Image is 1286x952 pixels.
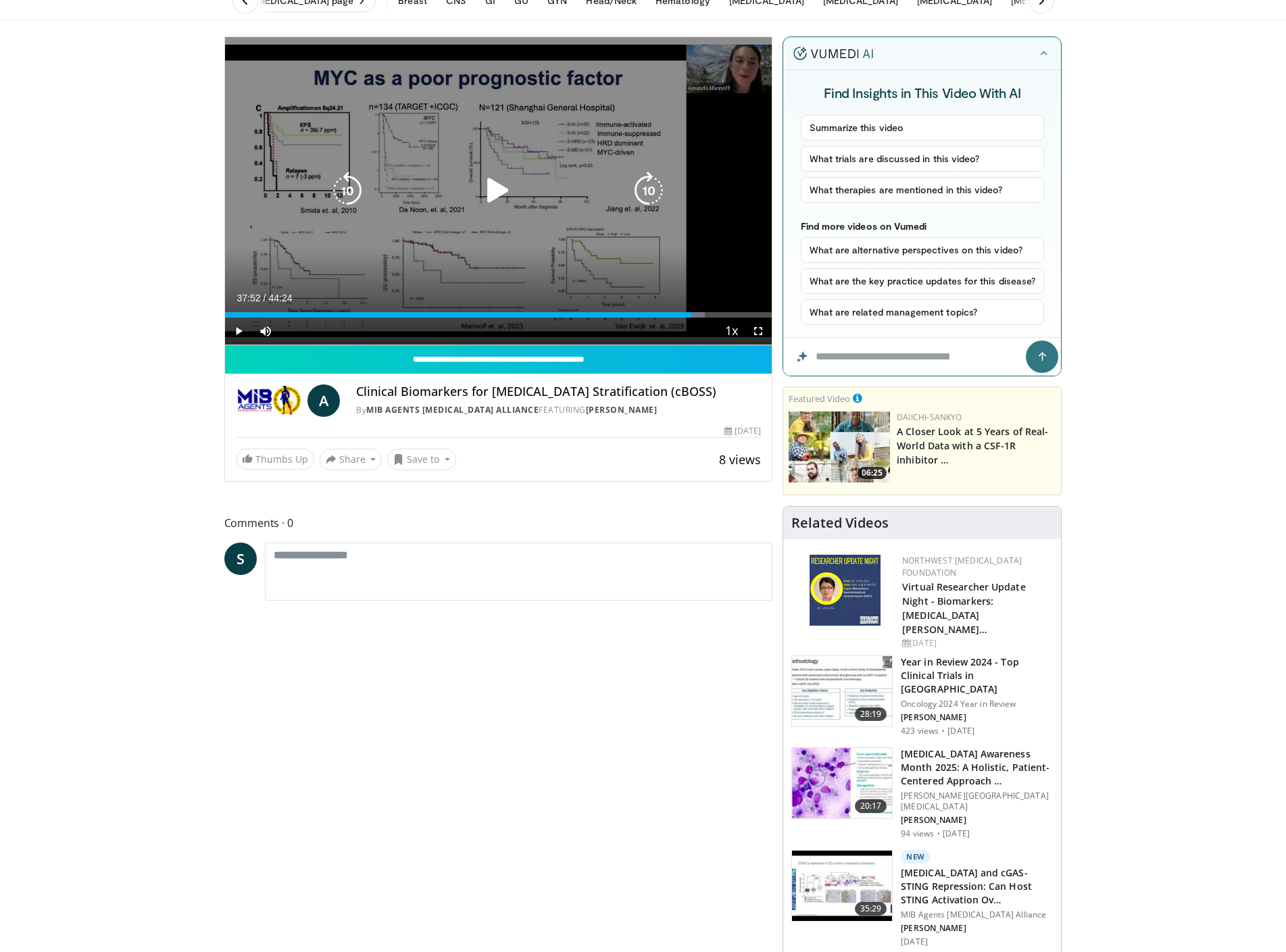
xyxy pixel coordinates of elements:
[789,411,890,482] img: 93c22cae-14d1-47f0-9e4a-a244e824b022.png.150x105_q85_crop-smart_upscale.jpg
[356,404,761,416] div: By FEATURING
[792,851,892,921] img: 914a5603-ae58-47c5-9a8b-d9208c633eda.150x105_q85_crop-smart_upscale.jpg
[724,425,761,437] div: [DATE]
[901,655,1053,696] h3: Year in Review 2024 - Top Clinical Trials in [GEOGRAPHIC_DATA]
[901,909,1053,920] p: MIB Agents [MEDICAL_DATA] Alliance
[901,712,1053,723] p: [PERSON_NAME]
[791,655,1053,736] a: 28:19 Year in Review 2024 - Top Clinical Trials in [GEOGRAPHIC_DATA] Oncology 2024 Year in Review...
[307,384,340,417] a: A
[791,747,1053,839] a: 20:17 [MEDICAL_DATA] Awareness Month 2025: A Holistic, Patient-Centered Approach … [PERSON_NAME][...
[855,902,887,916] span: 35:29
[791,850,1053,947] a: 35:29 New [MEDICAL_DATA] and cGAS-STING Repression: Can Host STING Activation Ov… MIB Agents [MED...
[236,449,314,470] a: Thumbs Up
[947,726,974,736] p: [DATE]
[901,936,928,947] p: [DATE]
[356,384,761,399] h4: Clinical Biomarkers for [MEDICAL_DATA] Stratification (cBOSS)
[901,828,934,839] p: 94 views
[897,425,1048,466] a: A Closer Look at 5 Years of Real-World Data with a CSF-1R inhibitor …
[858,467,887,479] span: 06:25
[855,799,887,813] span: 20:17
[801,177,1045,203] button: What therapies are mentioned in this video?
[801,299,1045,325] button: What are related management topics?
[943,828,970,839] p: [DATE]
[366,404,539,416] a: MIB Agents [MEDICAL_DATA] Alliance
[793,47,873,60] img: vumedi-ai-logo.v2.svg
[901,699,1053,709] p: Oncology 2024 Year in Review
[801,220,1045,232] p: Find more videos on Vumedi
[902,555,1022,578] a: Northwest [MEDICAL_DATA] Foundation
[901,850,931,863] p: New
[901,791,1053,812] p: [PERSON_NAME][GEOGRAPHIC_DATA][MEDICAL_DATA]
[902,637,1050,649] div: [DATE]
[320,449,382,470] button: Share
[789,393,850,405] small: Featured Video
[237,293,261,303] span: 37:52
[897,411,962,423] a: Daiichi-Sankyo
[855,707,887,721] span: 28:19
[224,514,773,532] span: Comments 0
[236,384,303,417] img: MIB Agents Osteosarcoma Alliance
[792,656,892,726] img: faabf630-c34d-49bb-a02e-97be6a0a6935.150x105_q85_crop-smart_upscale.jpg
[225,37,772,345] video-js: Video Player
[792,748,892,818] img: 0dbe95ba-f692-465e-8bde-44b1182eed17.150x105_q85_crop-smart_upscale.jpg
[719,451,761,468] span: 8 views
[586,404,658,416] a: [PERSON_NAME]
[224,543,257,575] a: S
[387,449,456,470] button: Save to
[901,747,1053,788] h3: [MEDICAL_DATA] Awareness Month 2025: A Holistic, Patient-Centered Approach …
[252,318,279,345] button: Mute
[901,726,939,736] p: 423 views
[810,555,881,626] img: a6200dbe-dadf-4c3e-9c06-d4385956049b.png.150x105_q85_autocrop_double_scale_upscale_version-0.2.png
[901,815,1053,826] p: [PERSON_NAME]
[783,338,1061,376] input: Question for the AI
[801,115,1045,141] button: Summarize this video
[718,318,745,345] button: Playback Rate
[901,923,1053,934] p: [PERSON_NAME]
[264,293,266,303] span: /
[801,237,1045,263] button: What are alternative perspectives on this video?
[801,268,1045,294] button: What are the key practice updates for this disease?
[801,84,1045,101] h4: Find Insights in This Video With AI
[745,318,772,345] button: Fullscreen
[941,726,945,736] div: ·
[937,828,940,839] div: ·
[225,318,252,345] button: Play
[789,411,890,482] a: 06:25
[268,293,292,303] span: 44:24
[902,580,1026,636] a: Virtual Researcher Update Night - Biomarkers: [MEDICAL_DATA] [PERSON_NAME]…
[901,866,1053,907] h3: [MEDICAL_DATA] and cGAS-STING Repression: Can Host STING Activation Ov…
[791,515,889,531] h4: Related Videos
[225,312,772,318] div: Progress Bar
[801,146,1045,172] button: What trials are discussed in this video?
